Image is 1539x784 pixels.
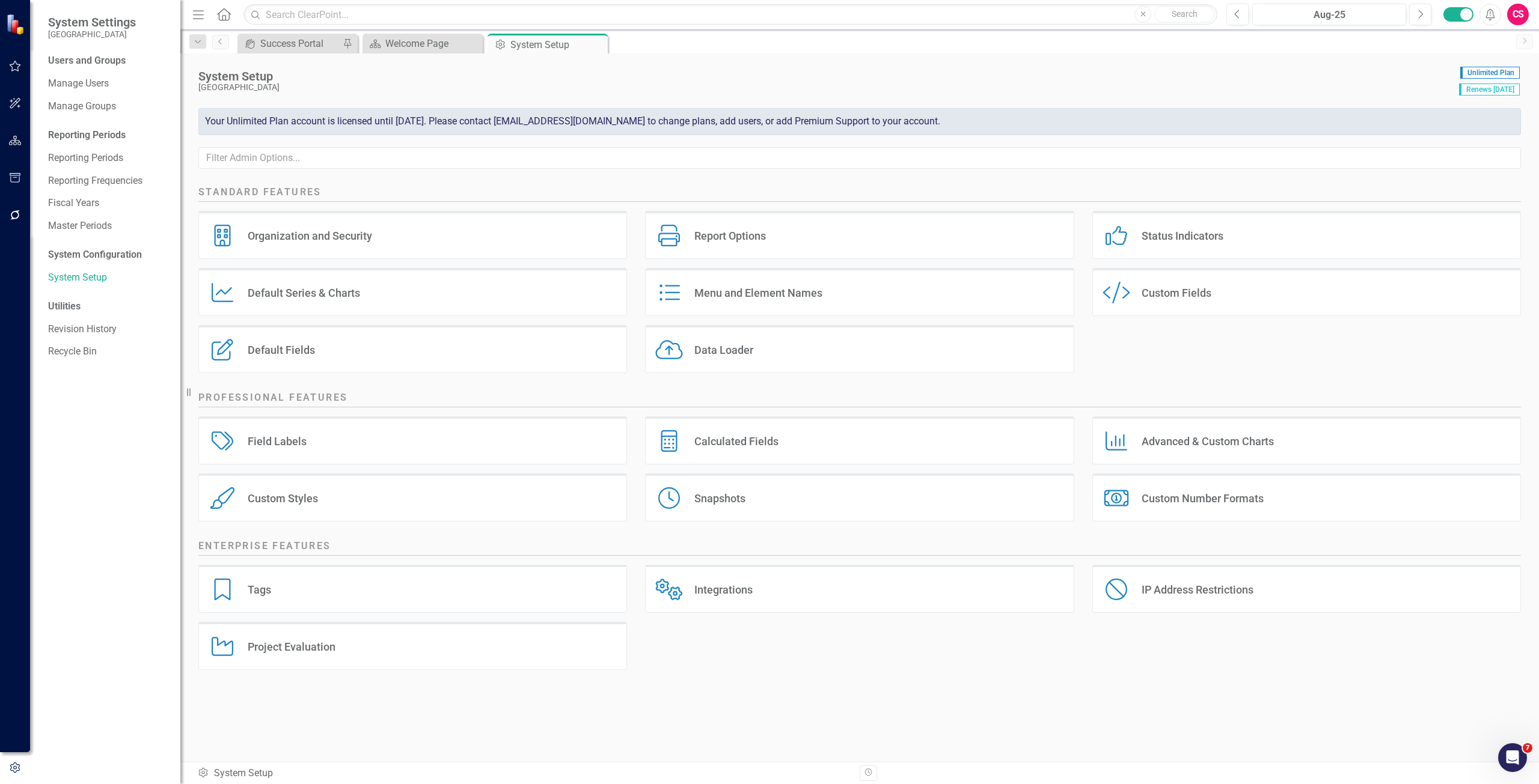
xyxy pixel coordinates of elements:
div: System Configuration [48,248,168,262]
a: Recycle Bin [48,345,168,359]
div: Integrations [694,583,753,597]
div: Custom Number Formats [1142,491,1264,505]
div: Organization and Security [248,229,372,243]
span: Unlimited Plan [1460,67,1520,79]
h2: Standard Features [198,186,1521,202]
div: Aug-25 [1256,8,1402,22]
div: Report Options [694,229,766,243]
input: Search ClearPoint... [243,4,1217,25]
iframe: Intercom live chat [1498,743,1527,772]
div: Default Series & Charts [248,286,360,300]
div: Custom Styles [248,491,318,505]
div: Snapshots [694,491,745,505]
a: Reporting Frequencies [48,174,168,188]
span: 7 [1523,743,1532,753]
button: Search [1154,6,1214,23]
div: Custom Fields [1142,286,1211,300]
span: Renews [DATE] [1459,84,1520,96]
div: Menu and Element Names [694,286,822,300]
div: Calculated Fields [694,434,779,448]
input: Filter Admin Options... [198,147,1521,169]
a: Manage Groups [48,100,168,114]
span: System Settings [48,15,136,29]
img: ClearPoint Strategy [6,13,27,34]
div: Status Indicators [1142,229,1223,243]
div: Project Evaluation [248,640,335,654]
div: Advanced & Custom Charts [1142,434,1274,448]
div: Default Fields [248,343,315,357]
h2: Professional Features [198,391,1521,407]
div: Tags [248,583,271,597]
div: Data Loader [694,343,753,357]
div: [GEOGRAPHIC_DATA] [198,83,1453,92]
a: Master Periods [48,219,168,233]
div: System Setup [198,70,1453,83]
h2: Enterprise Features [198,539,1521,556]
div: System Setup [197,767,851,780]
a: Manage Users [48,77,168,91]
div: IP Address Restrictions [1142,583,1253,597]
div: Success Portal [260,36,340,51]
a: Revision History [48,323,168,336]
a: Success Portal [240,36,340,51]
small: [GEOGRAPHIC_DATA] [48,29,136,39]
a: Welcome Page [366,36,480,51]
div: Reporting Periods [48,129,168,142]
a: Fiscal Years [48,196,168,210]
div: Field Labels [248,434,307,448]
div: Welcome Page [385,36,480,51]
a: Reporting Periods [48,151,168,165]
a: System Setup [48,271,168,285]
div: Utilities [48,300,168,314]
button: Aug-25 [1252,4,1406,25]
div: Users and Groups [48,54,168,68]
button: CS [1507,4,1529,25]
span: Search [1172,9,1198,19]
div: System Setup [510,37,605,52]
div: Your Unlimited Plan account is licensed until [DATE]. Please contact [EMAIL_ADDRESS][DOMAIN_NAME]... [198,108,1521,135]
